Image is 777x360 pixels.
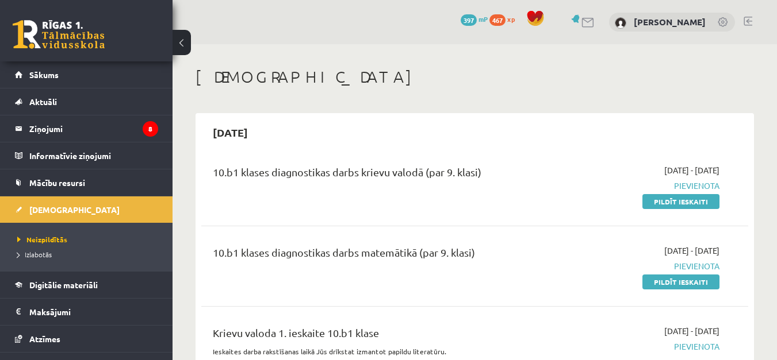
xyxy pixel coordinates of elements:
span: Atzīmes [29,334,60,344]
a: Aktuāli [15,88,158,115]
div: 10.b1 klases diagnostikas darbs krievu valodā (par 9. klasi) [213,164,545,185]
span: 397 [461,14,477,26]
a: 397 mP [461,14,488,24]
span: [DEMOGRAPHIC_DATA] [29,204,120,215]
i: 8 [143,121,158,137]
a: Sākums [15,61,158,88]
a: 467 xp [489,14,520,24]
a: [PERSON_NAME] [634,16,706,28]
a: Izlabotās [17,249,161,260]
a: Ziņojumi8 [15,115,158,142]
span: Pievienota [562,180,719,192]
legend: Ziņojumi [29,115,158,142]
a: Maksājumi [15,299,158,325]
span: [DATE] - [DATE] [664,164,719,176]
a: Digitālie materiāli [15,272,158,298]
a: Informatīvie ziņojumi [15,142,158,169]
span: [DATE] - [DATE] [664,325,719,337]
p: Ieskaites darba rakstīšanas laikā Jūs drīkstat izmantot papildu literatūru. [213,346,545,357]
span: xp [507,14,515,24]
h2: [DATE] [201,119,259,146]
span: Pievienota [562,340,719,353]
a: [DEMOGRAPHIC_DATA] [15,196,158,223]
legend: Maksājumi [29,299,158,325]
a: Pildīt ieskaiti [642,194,719,209]
span: Sākums [29,69,59,80]
h1: [DEMOGRAPHIC_DATA] [196,67,754,87]
img: Andris Fībigs [615,17,626,29]
span: Pievienota [562,260,719,272]
span: Aktuāli [29,96,57,107]
a: Pildīt ieskaiti [642,274,719,289]
span: [DATE] - [DATE] [664,245,719,257]
a: Neizpildītās [17,234,161,245]
span: Neizpildītās [17,235,67,244]
span: mP [479,14,488,24]
a: Mācību resursi [15,169,158,196]
span: Izlabotās [17,250,52,259]
a: Rīgas 1. Tālmācības vidusskola [13,20,105,49]
span: Mācību resursi [29,177,85,188]
a: Atzīmes [15,326,158,352]
div: 10.b1 klases diagnostikas darbs matemātikā (par 9. klasi) [213,245,545,266]
div: Krievu valoda 1. ieskaite 10.b1 klase [213,325,545,346]
legend: Informatīvie ziņojumi [29,142,158,169]
span: Digitālie materiāli [29,280,98,290]
span: 467 [489,14,506,26]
